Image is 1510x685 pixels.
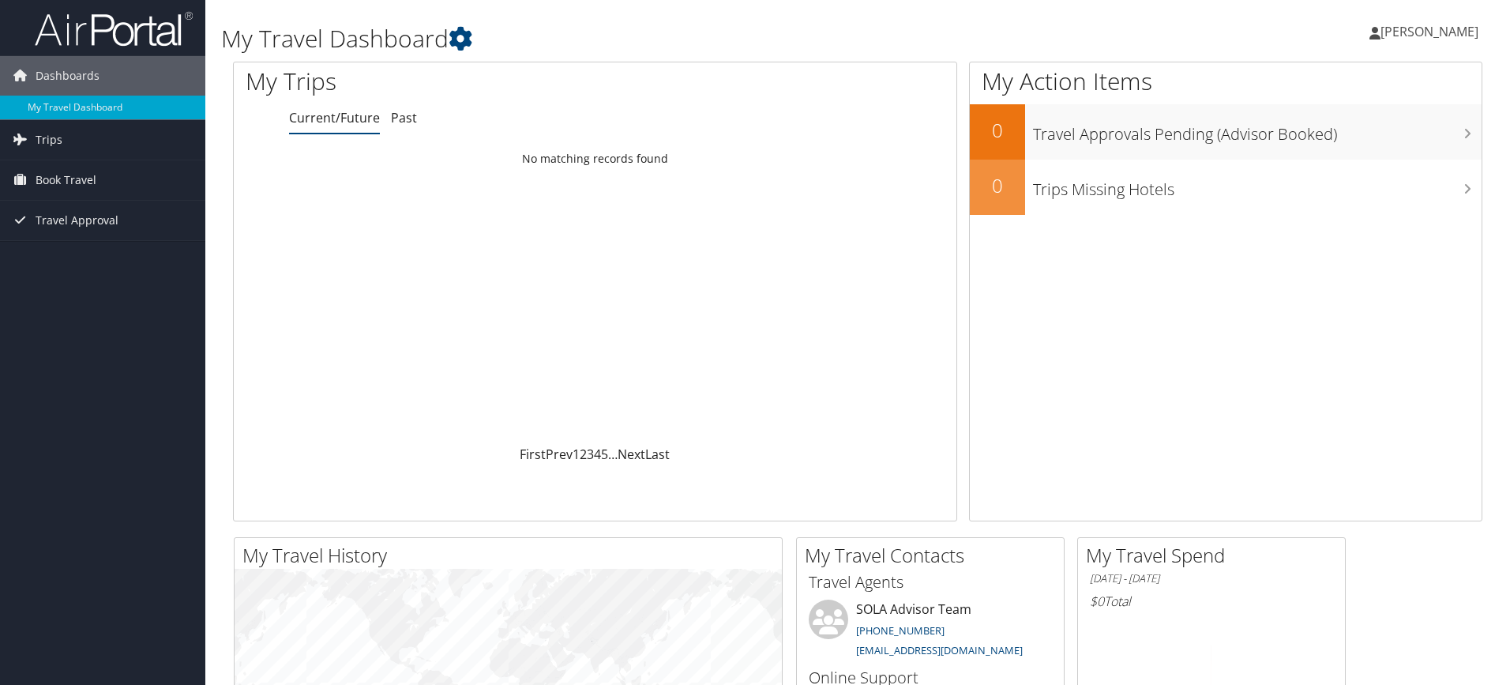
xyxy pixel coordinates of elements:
h6: [DATE] - [DATE] [1090,571,1333,586]
h1: My Trips [246,65,644,98]
span: [PERSON_NAME] [1380,23,1478,40]
span: … [608,446,618,463]
a: Current/Future [289,109,380,126]
a: [PHONE_NUMBER] [856,623,945,638]
h2: My Travel Contacts [805,542,1064,569]
h2: My Travel Spend [1086,542,1345,569]
h3: Trips Missing Hotels [1033,171,1482,201]
h2: 0 [970,172,1025,199]
a: [PERSON_NAME] [1369,8,1494,55]
span: Travel Approval [36,201,118,240]
a: Next [618,446,645,463]
a: 3 [587,446,594,463]
h1: My Action Items [970,65,1482,98]
a: First [520,446,546,463]
a: 1 [573,446,580,463]
a: [EMAIL_ADDRESS][DOMAIN_NAME] [856,643,1023,657]
a: 4 [594,446,601,463]
a: 0Trips Missing Hotels [970,160,1482,215]
a: Past [391,109,417,126]
h6: Total [1090,593,1333,610]
a: 2 [580,446,587,463]
h2: 0 [970,117,1025,144]
h3: Travel Approvals Pending (Advisor Booked) [1033,115,1482,145]
a: Prev [546,446,573,463]
img: airportal-logo.png [35,10,193,47]
span: Trips [36,120,62,160]
a: 5 [601,446,608,463]
h2: My Travel History [242,542,782,569]
span: Book Travel [36,160,96,200]
h1: My Travel Dashboard [221,22,1070,55]
span: Dashboards [36,56,100,96]
a: 0Travel Approvals Pending (Advisor Booked) [970,104,1482,160]
h3: Travel Agents [809,571,1052,593]
span: $0 [1090,593,1104,610]
li: SOLA Advisor Team [801,600,1060,664]
td: No matching records found [234,145,956,173]
a: Last [645,446,670,463]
